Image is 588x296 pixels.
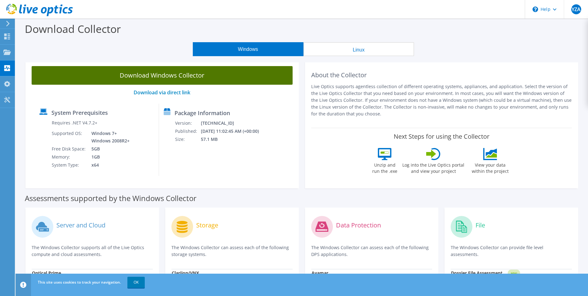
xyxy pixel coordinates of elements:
[475,222,485,228] label: File
[201,127,267,135] td: [DATE] 11:02:45 AM (+00:00)
[451,244,572,258] p: The Windows Collector can provide file level assessments.
[311,244,432,258] p: The Windows Collector can assess each of the following DPS applications.
[175,110,230,116] label: Package Information
[303,42,414,56] button: Linux
[51,145,87,153] td: Free Disk Space:
[127,277,145,288] a: OK
[311,83,572,117] p: Live Optics supports agentless collection of different operating systems, appliances, and applica...
[571,4,581,14] span: YZA
[25,22,121,36] label: Download Collector
[336,222,381,228] label: Data Protection
[511,271,517,275] tspan: NEW!
[312,270,328,276] strong: Avamar
[468,160,512,174] label: View your data within the project
[87,153,131,161] td: 1GB
[196,222,218,228] label: Storage
[175,135,201,143] td: Size:
[51,129,87,145] td: Supported OS:
[25,195,197,201] label: Assessments supported by the Windows Collector
[201,135,267,143] td: 57.1 MB
[51,161,87,169] td: System Type:
[51,153,87,161] td: Memory:
[394,133,489,140] label: Next Steps for using the Collector
[87,161,131,169] td: x64
[51,110,108,116] label: System Prerequisites
[370,160,399,174] label: Unzip and run the .exe
[533,7,538,12] svg: \n
[201,119,267,127] td: [TECHNICAL_ID]
[193,42,303,56] button: Windows
[175,119,201,127] td: Version:
[171,244,293,258] p: The Windows Collector can assess each of the following storage systems.
[38,280,121,285] span: This site uses cookies to track your navigation.
[402,160,465,174] label: Log into the Live Optics portal and view your project
[32,66,293,85] a: Download Windows Collector
[32,244,153,258] p: The Windows Collector supports all of the Live Optics compute and cloud assessments.
[87,129,131,145] td: Windows 7+ Windows 2008R2+
[451,270,502,276] strong: Dossier File Assessment
[56,222,105,228] label: Server and Cloud
[87,145,131,153] td: 5GB
[175,127,201,135] td: Published:
[172,270,199,276] strong: Clariion/VNX
[311,71,572,79] h2: About the Collector
[52,120,97,126] label: Requires .NET V4.7.2+
[32,270,61,276] strong: Optical Prime
[134,89,190,96] a: Download via direct link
